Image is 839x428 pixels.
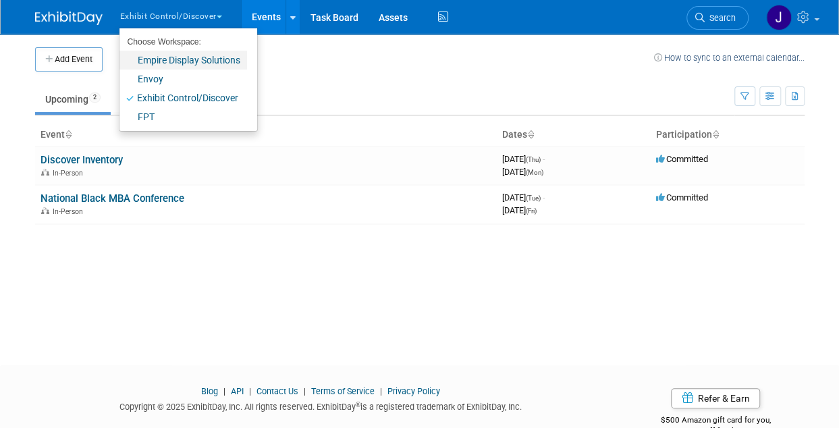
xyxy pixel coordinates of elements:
[526,156,541,163] span: (Thu)
[526,207,537,215] span: (Fri)
[119,88,247,107] a: Exhibit Control/Discover
[311,386,375,396] a: Terms of Service
[705,13,736,23] span: Search
[35,11,103,25] img: ExhibitDay
[300,386,309,396] span: |
[35,86,111,112] a: Upcoming2
[654,53,805,63] a: How to sync to an external calendar...
[41,207,49,214] img: In-Person Event
[35,47,103,72] button: Add Event
[35,398,607,413] div: Copyright © 2025 ExhibitDay, Inc. All rights reserved. ExhibitDay is a registered trademark of Ex...
[119,107,247,126] a: FPT
[356,401,360,408] sup: ®
[377,386,385,396] span: |
[502,154,545,164] span: [DATE]
[256,386,298,396] a: Contact Us
[502,192,545,203] span: [DATE]
[686,6,749,30] a: Search
[766,5,792,30] img: Jessica Luyster
[497,124,651,146] th: Dates
[201,386,218,396] a: Blog
[65,129,72,140] a: Sort by Event Name
[220,386,229,396] span: |
[53,169,87,178] span: In-Person
[527,129,534,140] a: Sort by Start Date
[656,192,708,203] span: Committed
[113,86,169,112] a: Past14
[231,386,244,396] a: API
[502,205,537,215] span: [DATE]
[526,169,543,176] span: (Mon)
[119,70,247,88] a: Envoy
[40,154,123,166] a: Discover Inventory
[119,51,247,70] a: Empire Display Solutions
[41,169,49,176] img: In-Person Event
[40,192,184,205] a: National Black MBA Conference
[387,386,440,396] a: Privacy Policy
[671,388,760,408] a: Refer & Earn
[89,92,101,103] span: 2
[712,129,719,140] a: Sort by Participation Type
[53,207,87,216] span: In-Person
[526,194,541,202] span: (Tue)
[656,154,708,164] span: Committed
[543,192,545,203] span: -
[543,154,545,164] span: -
[246,386,254,396] span: |
[502,167,543,177] span: [DATE]
[35,124,497,146] th: Event
[119,33,247,51] li: Choose Workspace:
[651,124,805,146] th: Participation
